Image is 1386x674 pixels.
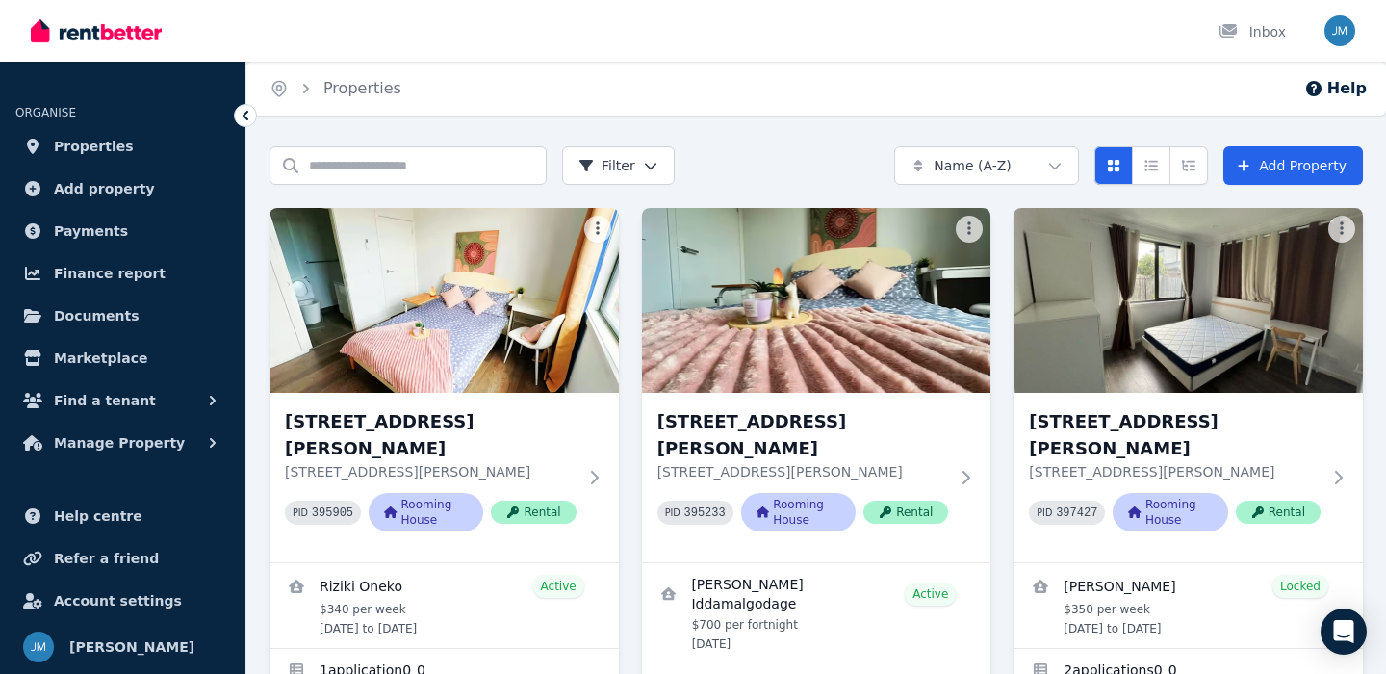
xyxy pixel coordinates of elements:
[269,208,619,562] a: Room 2, Unit 2/55 Clayton Rd[STREET_ADDRESS][PERSON_NAME][STREET_ADDRESS][PERSON_NAME]PID 395905R...
[1132,146,1170,185] button: Compact list view
[741,493,856,531] span: Rooming House
[894,146,1079,185] button: Name (A-Z)
[54,589,182,612] span: Account settings
[54,177,155,200] span: Add property
[657,462,949,481] p: [STREET_ADDRESS][PERSON_NAME]
[1029,408,1321,462] h3: [STREET_ADDRESS][PERSON_NAME]
[15,381,230,420] button: Find a tenant
[491,501,576,524] span: Rental
[1014,208,1363,562] a: Room 4, Unit 1/55 Clayton Rd[STREET_ADDRESS][PERSON_NAME][STREET_ADDRESS][PERSON_NAME]PID 397427R...
[562,146,675,185] button: Filter
[15,254,230,293] a: Finance report
[269,563,619,648] a: View details for Riziki Oneko
[1037,507,1052,518] small: PID
[1056,506,1097,520] code: 397427
[1328,216,1355,243] button: More options
[54,389,156,412] span: Find a tenant
[1321,609,1367,655] div: Open Intercom Messenger
[15,297,230,335] a: Documents
[293,507,308,518] small: PID
[323,79,401,97] a: Properties
[684,506,726,520] code: 395233
[1236,501,1321,524] span: Rental
[1324,15,1355,46] img: Jason Ma
[69,635,194,659] span: [PERSON_NAME]
[15,497,230,535] a: Help centre
[285,408,577,462] h3: [STREET_ADDRESS][PERSON_NAME]
[1223,146,1363,185] a: Add Property
[54,547,159,570] span: Refer a friend
[54,347,147,370] span: Marketplace
[285,462,577,481] p: [STREET_ADDRESS][PERSON_NAME]
[15,169,230,208] a: Add property
[15,582,230,620] a: Account settings
[934,156,1012,175] span: Name (A-Z)
[657,408,949,462] h3: [STREET_ADDRESS][PERSON_NAME]
[54,220,128,243] span: Payments
[863,501,948,524] span: Rental
[956,216,983,243] button: More options
[1014,208,1363,393] img: Room 4, Unit 1/55 Clayton Rd
[1094,146,1133,185] button: Card view
[1014,563,1363,648] a: View details for Santiago Viveros
[269,208,619,393] img: Room 2, Unit 2/55 Clayton Rd
[1219,22,1286,41] div: Inbox
[584,216,611,243] button: More options
[54,505,142,528] span: Help centre
[54,135,134,158] span: Properties
[642,563,991,663] a: View details for Mandira Iddamalgodage
[15,539,230,578] a: Refer a friend
[23,632,54,662] img: Jason Ma
[642,208,991,393] img: Room 3, Unit 2/55 Clayton Rd
[1169,146,1208,185] button: Expanded list view
[54,431,185,454] span: Manage Property
[31,16,162,45] img: RentBetter
[15,106,76,119] span: ORGANISE
[1304,77,1367,100] button: Help
[642,208,991,562] a: Room 3, Unit 2/55 Clayton Rd[STREET_ADDRESS][PERSON_NAME][STREET_ADDRESS][PERSON_NAME]PID 395233R...
[1029,462,1321,481] p: [STREET_ADDRESS][PERSON_NAME]
[15,212,230,250] a: Payments
[54,304,140,327] span: Documents
[578,156,635,175] span: Filter
[246,62,424,116] nav: Breadcrumb
[369,493,483,531] span: Rooming House
[54,262,166,285] span: Finance report
[665,507,680,518] small: PID
[1094,146,1208,185] div: View options
[15,339,230,377] a: Marketplace
[15,127,230,166] a: Properties
[1113,493,1227,531] span: Rooming House
[15,424,230,462] button: Manage Property
[312,506,353,520] code: 395905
